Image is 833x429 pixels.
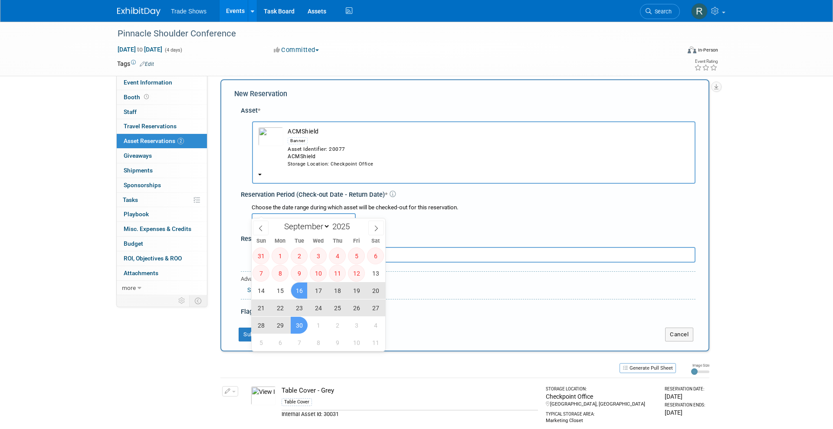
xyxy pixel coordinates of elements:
div: ACMShield [288,153,689,160]
div: Reservation Notes [241,234,695,244]
span: September 20, 2025 [367,282,384,299]
span: to [136,46,144,53]
span: Budget [124,240,143,247]
div: Pinnacle Shoulder Conference [115,26,667,42]
div: Table Cover - Grey [282,386,538,395]
a: Budget [117,237,207,251]
span: September 24, 2025 [310,299,327,316]
span: September 18, 2025 [329,282,346,299]
div: [DATE] [665,392,706,401]
div: Table Cover [282,398,312,406]
span: October 7, 2025 [291,334,308,351]
span: September 2, 2025 [291,247,308,264]
span: Asset Reservations [124,137,184,144]
span: more [122,284,136,291]
span: Thu [328,238,347,244]
div: Reservation Ends: [665,402,706,408]
span: Mon [271,238,290,244]
span: October 11, 2025 [367,334,384,351]
span: October 8, 2025 [310,334,327,351]
span: October 10, 2025 [348,334,365,351]
div: [GEOGRAPHIC_DATA], [GEOGRAPHIC_DATA] [546,401,657,408]
span: October 5, 2025 [253,334,269,351]
span: Sponsorships [124,182,161,188]
span: Travel Reservations [124,123,177,130]
a: Misc. Expenses & Credits [117,222,207,236]
a: Travel Reservations [117,119,207,133]
div: Event Rating [694,59,718,64]
span: Shipments [124,167,153,174]
img: ExhibitDay [117,7,161,16]
span: September 23, 2025 [291,299,308,316]
span: September 27, 2025 [367,299,384,316]
span: September 13, 2025 [367,265,384,282]
span: September 17, 2025 [310,282,327,299]
button: ACMShieldBannerAsset Identifier: 20077ACMShieldStorage Location: Checkpoint Office [252,121,695,184]
div: Internal Asset Id: 30031 [282,410,538,418]
span: New Reservation [234,90,287,98]
td: Personalize Event Tab Strip [174,295,190,306]
span: September 30, 2025 [291,317,308,334]
a: Event Information [117,75,207,90]
span: September 9, 2025 [291,265,308,282]
div: Reservation Period (Check-out Date - Return Date) [241,190,695,199]
span: ROI, Objectives & ROO [124,255,182,262]
span: Flag: [241,308,255,315]
span: September 8, 2025 [272,265,289,282]
td: Toggle Event Tabs [190,295,207,306]
span: Sat [366,238,385,244]
span: Staff [124,108,137,115]
span: September 22, 2025 [272,299,289,316]
div: Storage Location: Checkpoint Office [288,161,689,168]
div: [DATE] [665,408,706,417]
a: Shipments [117,163,207,178]
div: Marketing Closet [546,417,657,424]
a: Attachments [117,266,207,280]
span: Attachments [124,270,158,276]
td: ACMShield [283,127,689,167]
span: September 6, 2025 [367,247,384,264]
span: [DATE] [DATE] [117,45,163,53]
span: Wed [309,238,328,244]
span: September 26, 2025 [348,299,365,316]
span: Tasks [123,196,138,203]
span: October 1, 2025 [310,317,327,334]
span: Booth [124,94,151,101]
button: Generate Pull Sheet [620,363,676,373]
span: September 29, 2025 [272,317,289,334]
a: Asset Reservations2 [117,134,207,148]
div: Checkpoint Office [546,392,657,401]
div: Reservation Date: [665,386,706,392]
span: September 12, 2025 [348,265,365,282]
span: 2 [177,138,184,144]
span: September 28, 2025 [253,317,269,334]
a: Booth [117,90,207,104]
span: September 16, 2025 [291,282,308,299]
span: September 15, 2025 [272,282,289,299]
a: ROI, Objectives & ROO [117,251,207,266]
div: Event Format [629,45,718,58]
a: more [117,281,207,295]
span: September 21, 2025 [253,299,269,316]
span: Trade Shows [171,8,207,15]
span: October 6, 2025 [272,334,289,351]
div: Banner [288,137,308,144]
a: Staff [117,105,207,119]
div: In-Person [698,47,718,53]
input: Check-out Date - Return Date [252,213,356,229]
div: Image Size [691,363,709,368]
div: Typical Storage Area: [546,408,657,417]
span: September 19, 2025 [348,282,365,299]
img: Format-Inperson.png [688,46,696,53]
a: Search [640,4,680,19]
button: Cancel [665,328,693,341]
img: View Images [251,386,276,405]
input: Year [330,221,356,231]
a: Playbook [117,207,207,221]
span: October 3, 2025 [348,317,365,334]
div: Choose the date range during which asset will be checked-out for this reservation. [252,204,695,212]
span: Playbook [124,211,149,218]
a: Specify Shipping Logistics Category [247,286,343,293]
span: September 3, 2025 [310,247,327,264]
span: Sun [252,238,271,244]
